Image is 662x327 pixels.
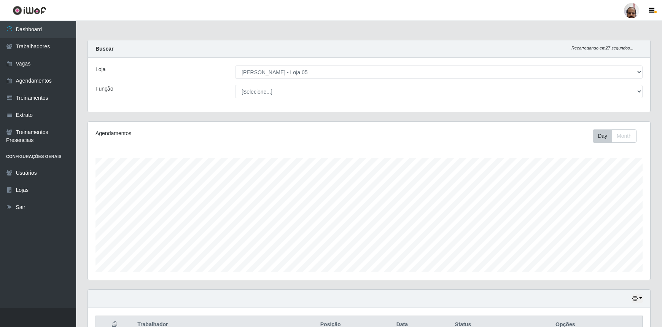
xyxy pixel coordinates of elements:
button: Day [593,129,612,143]
strong: Buscar [95,46,113,52]
label: Função [95,85,113,93]
img: CoreUI Logo [13,6,46,15]
label: Loja [95,65,105,73]
i: Recarregando em 27 segundos... [571,46,633,50]
button: Month [612,129,637,143]
div: Toolbar with button groups [593,129,643,143]
div: Agendamentos [95,129,317,137]
div: First group [593,129,637,143]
